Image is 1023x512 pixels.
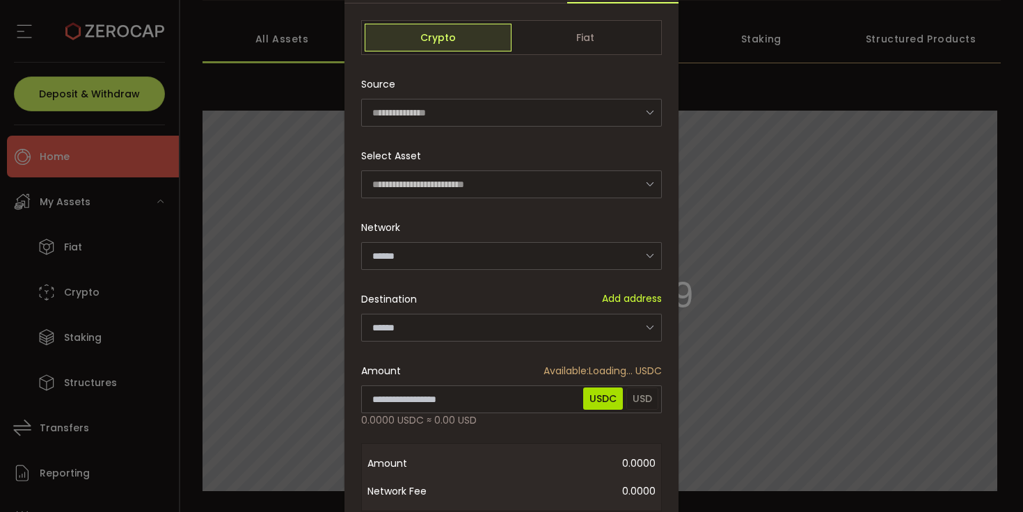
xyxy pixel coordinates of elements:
iframe: Chat Widget [857,362,1023,512]
span: Source [361,70,395,98]
span: 0.0000 [479,477,656,505]
span: Network Fee [367,477,479,505]
span: Crypto [365,24,511,51]
span: USD [626,387,658,410]
span: Available: [544,364,589,378]
span: 0.0000 [479,449,656,477]
span: Loading... USDC [544,364,662,378]
span: Amount [361,364,401,378]
span: Add address [602,291,662,306]
span: Fiat [511,24,658,51]
div: Widżet czatu [857,362,1023,512]
span: USDC [583,387,623,410]
span: Amount [367,449,479,477]
span: 0.0000 USDC ≈ 0.00 USD [361,413,477,428]
label: Network [361,221,409,234]
span: Destination [361,292,417,306]
label: Select Asset [361,149,429,163]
